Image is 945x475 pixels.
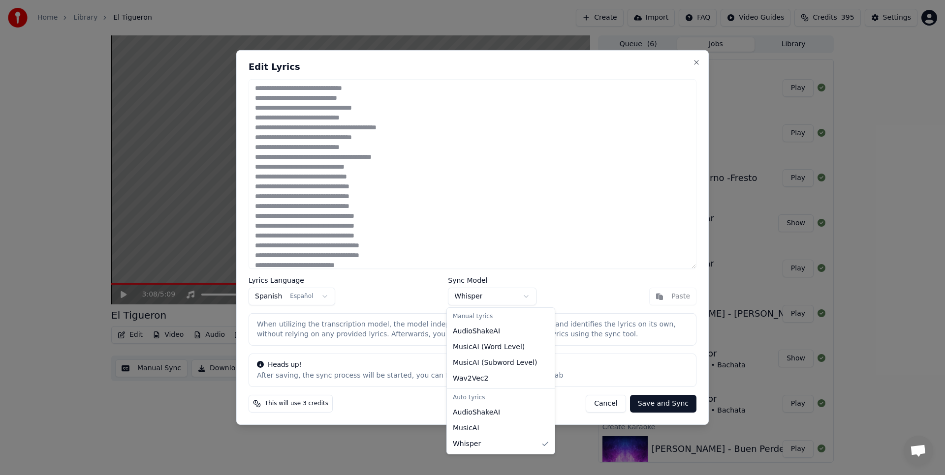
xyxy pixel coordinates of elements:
[449,391,553,405] div: Auto Lyrics
[453,342,525,352] span: MusicAI ( Word Level )
[453,327,500,336] span: AudioShakeAI
[453,374,488,384] span: Wav2Vec2
[453,439,481,449] span: Whisper
[453,423,479,433] span: MusicAI
[449,310,553,324] div: Manual Lyrics
[453,408,500,417] span: AudioShakeAI
[453,358,537,368] span: MusicAI ( Subword Level )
